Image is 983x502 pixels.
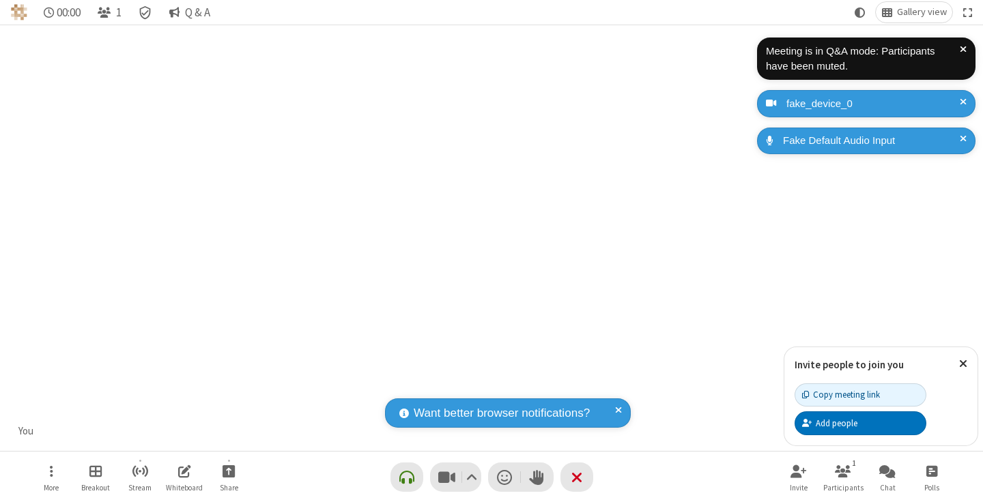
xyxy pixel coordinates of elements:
button: Open participant list [823,458,864,497]
button: Using system theme [849,2,871,23]
div: Meeting details Encryption enabled [132,2,158,23]
button: Q & A [163,2,216,23]
div: Copy meeting link [802,388,880,401]
button: Fullscreen [958,2,978,23]
div: 1 [849,457,860,469]
button: Open menu [31,458,72,497]
span: More [44,484,59,492]
div: Timer [38,2,87,23]
div: fake_device_0 [782,96,965,112]
label: Invite people to join you [795,358,904,371]
img: QA Selenium DO NOT DELETE OR CHANGE [11,4,27,20]
button: Start streaming [119,458,160,497]
span: Chat [880,484,896,492]
span: Whiteboard [166,484,203,492]
button: Change layout [876,2,952,23]
button: Invite participants (⌘+Shift+I) [778,458,819,497]
span: Polls [924,484,939,492]
span: Want better browser notifications? [414,404,590,422]
button: Close popover [949,347,978,381]
span: Invite [790,484,808,492]
button: Open participant list [91,2,127,23]
span: 00:00 [57,6,81,19]
button: Open poll [911,458,952,497]
button: Copy meeting link [795,383,926,407]
div: You [14,424,39,439]
button: Video setting [462,462,481,492]
span: Share [220,484,238,492]
span: Stream [128,484,152,492]
button: Manage Breakout Rooms [75,458,116,497]
button: End or leave meeting [560,462,593,492]
button: Start sharing [208,458,249,497]
button: Send a reaction [488,462,521,492]
div: Fake Default Audio Input [778,133,965,149]
span: Breakout [81,484,110,492]
button: Stop video (⌘+Shift+V) [430,462,481,492]
button: Open shared whiteboard [164,458,205,497]
span: Q & A [185,6,210,19]
button: Raise hand [521,462,554,492]
span: Gallery view [897,7,947,18]
span: 1 [116,6,122,19]
button: Connect your audio [390,462,423,492]
button: Add people [795,411,926,434]
span: Participants [823,484,864,492]
div: Meeting is in Q&A mode: Participants have been muted. [766,44,960,74]
button: Open chat [867,458,908,497]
